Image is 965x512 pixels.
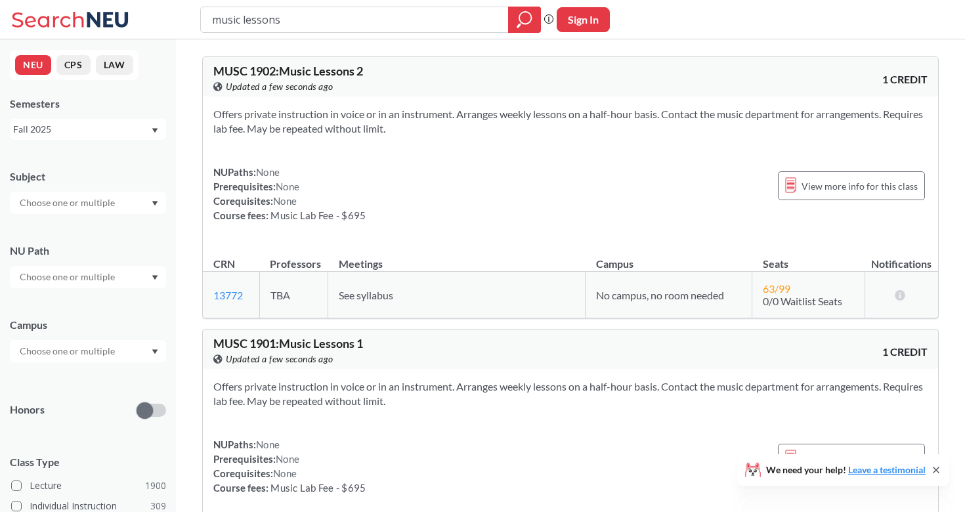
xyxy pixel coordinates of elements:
[276,181,299,192] span: None
[13,122,150,137] div: Fall 2025
[10,402,45,417] p: Honors
[213,289,243,301] a: 13772
[517,11,532,29] svg: magnifying glass
[802,178,918,194] span: View more info for this class
[259,272,328,318] td: TBA
[213,336,363,351] span: MUSC 1901 : Music Lessons 1
[273,467,297,479] span: None
[13,269,123,285] input: Choose one or multiple
[10,96,166,111] div: Semesters
[256,438,280,450] span: None
[211,9,499,31] input: Class, professor, course number, "phrase"
[339,289,393,301] span: See syllabus
[213,257,235,271] div: CRN
[882,72,928,87] span: 1 CREDIT
[10,455,166,469] span: Class Type
[328,244,586,272] th: Meetings
[586,272,752,318] td: No campus, no room needed
[259,244,328,272] th: Professors
[152,201,158,206] svg: Dropdown arrow
[152,275,158,280] svg: Dropdown arrow
[96,55,133,75] button: LAW
[13,195,123,211] input: Choose one or multiple
[213,64,363,78] span: MUSC 1902 : Music Lessons 2
[10,318,166,332] div: Campus
[152,128,158,133] svg: Dropdown arrow
[763,295,842,307] span: 0/0 Waitlist Seats
[586,244,752,272] th: Campus
[15,55,51,75] button: NEU
[802,450,918,467] span: View more info for this class
[268,209,366,221] span: Music Lab Fee - $695
[276,453,299,465] span: None
[152,349,158,354] svg: Dropdown arrow
[213,437,366,495] div: NUPaths: Prerequisites: Corequisites: Course fees:
[213,379,928,408] section: Offers private instruction in voice or in an instrument. Arranges weekly lessons on a half-hour b...
[752,244,865,272] th: Seats
[273,195,297,207] span: None
[766,465,926,475] span: We need your help!
[882,345,928,359] span: 1 CREDIT
[10,340,166,362] div: Dropdown arrow
[13,343,123,359] input: Choose one or multiple
[213,107,928,136] section: Offers private instruction in voice or in an instrument. Arranges weekly lessons on a half-hour b...
[10,119,166,140] div: Fall 2025Dropdown arrow
[557,7,610,32] button: Sign In
[865,244,938,272] th: Notifications
[848,464,926,475] a: Leave a testimonial
[213,165,366,223] div: NUPaths: Prerequisites: Corequisites: Course fees:
[256,166,280,178] span: None
[226,352,333,366] span: Updated a few seconds ago
[10,244,166,258] div: NU Path
[763,282,790,295] span: 63 / 99
[226,79,333,94] span: Updated a few seconds ago
[268,482,366,494] span: Music Lab Fee - $695
[11,477,166,494] label: Lecture
[508,7,541,33] div: magnifying glass
[10,192,166,214] div: Dropdown arrow
[145,479,166,493] span: 1900
[10,266,166,288] div: Dropdown arrow
[56,55,91,75] button: CPS
[10,169,166,184] div: Subject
